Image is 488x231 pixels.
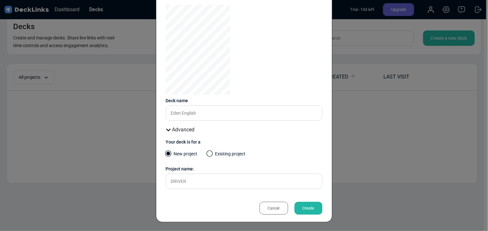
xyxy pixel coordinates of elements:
label: New project [166,151,198,161]
input: Enter a name [166,105,322,121]
div: Project name: [166,166,322,172]
label: Existing project [207,151,246,161]
div: Your deck is for a [166,139,322,145]
div: Create [295,202,322,215]
input: Enter a name [166,174,322,189]
div: Advanced [166,126,322,134]
div: Deck name [166,97,322,104]
div: Cancel [260,202,288,215]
